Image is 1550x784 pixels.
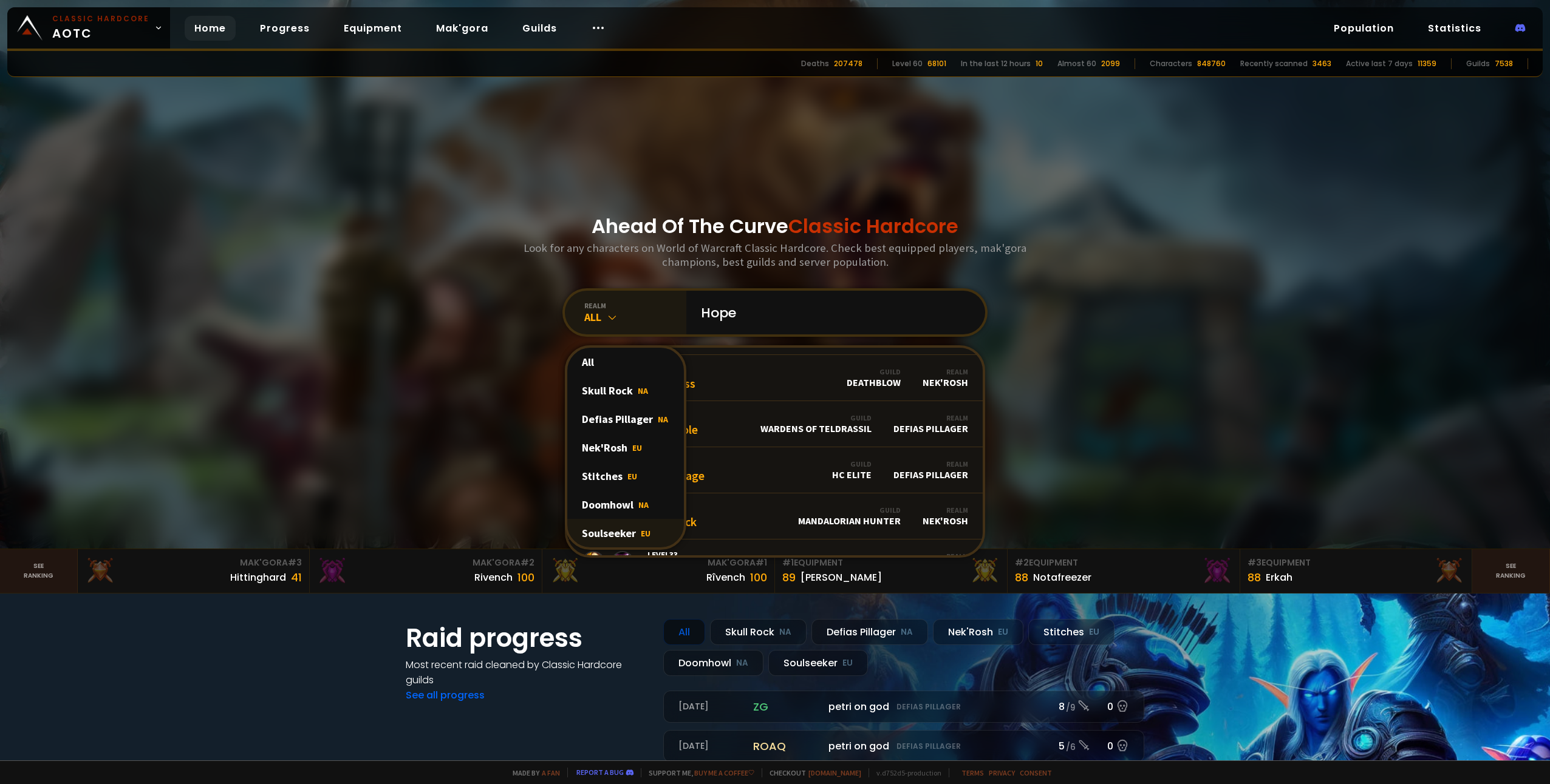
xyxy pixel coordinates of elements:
[288,556,302,569] span: # 3
[834,58,862,69] div: 207478
[185,16,236,41] a: Home
[658,414,668,425] span: NA
[760,413,872,422] div: Guild
[52,13,149,24] small: Classic Hardcore
[1248,556,1262,569] span: # 3
[567,405,684,433] div: Defias Pillager
[923,367,968,376] div: Realm
[710,619,807,645] div: Skull Rock
[567,348,684,376] div: All
[567,447,983,493] a: Level60HopemageGuildHC EliteRealmDefias Pillager
[989,768,1015,777] a: Privacy
[842,657,853,669] small: EU
[782,556,794,569] span: # 1
[694,768,754,777] a: Buy me a coffee
[291,569,302,586] div: 41
[1015,556,1029,569] span: # 2
[961,768,984,777] a: Terms
[1313,58,1331,69] div: 3463
[663,650,763,676] div: Doomhowl
[756,556,767,569] span: # 1
[750,569,767,586] div: 100
[638,385,648,396] span: NA
[1028,619,1115,645] div: Stitches
[519,241,1031,269] h3: Look for any characters on World of Warcraft Classic Hardcore. Check best equipped players, mak'g...
[1248,569,1261,586] div: 88
[694,291,971,334] input: Search a character...
[1033,570,1091,585] div: Notafreezer
[923,367,968,388] div: Nek'Rosh
[647,549,698,560] span: Level 33
[808,768,861,777] a: [DOMAIN_NAME]
[1466,58,1490,69] div: Guilds
[782,569,796,586] div: 89
[663,730,1144,762] a: [DATE]roaqpetri on godDefias Pillager5 /60
[1472,549,1550,593] a: Seeranking
[760,413,872,434] div: Wardens of Teldrassil
[893,413,968,434] div: Defias Pillager
[505,768,560,777] span: Made by
[517,569,534,586] div: 100
[78,549,310,593] a: Mak'Gora#3Hittinghard41
[1036,58,1043,69] div: 10
[961,58,1031,69] div: In the last 12 hours
[924,552,968,573] div: Stitches
[1150,58,1192,69] div: Characters
[782,556,1000,569] div: Equipment
[542,768,560,777] a: a fan
[584,301,686,310] div: realm
[567,490,684,519] div: Doomhowl
[513,16,567,41] a: Guilds
[1197,58,1226,69] div: 848760
[663,691,1144,723] a: [DATE]zgpetri on godDefias Pillager8 /90
[933,619,1023,645] div: Nek'Rosh
[801,570,882,585] div: [PERSON_NAME]
[584,310,686,324] div: All
[567,433,684,462] div: Nek'Rosh
[893,459,968,481] div: Defias Pillager
[923,505,968,515] div: Realm
[647,549,698,575] div: Hopening
[924,552,968,561] div: Realm
[641,528,650,539] span: EU
[85,556,302,569] div: Mak'Gora
[1240,549,1473,593] a: #3Equipment88Erkah
[576,768,624,777] a: Report a bug
[892,58,923,69] div: Level 60
[641,768,754,777] span: Support me,
[1248,556,1465,569] div: Equipment
[1057,58,1096,69] div: Almost 60
[230,570,286,585] div: Hittinghard
[1089,626,1099,638] small: EU
[521,556,534,569] span: # 2
[426,16,498,41] a: Mak'gora
[406,619,649,657] h1: Raid progress
[998,626,1008,638] small: EU
[736,657,748,669] small: NA
[893,413,968,422] div: Realm
[1324,16,1404,41] a: Population
[567,519,684,547] div: Soulseeker
[550,556,767,569] div: Mak'Gora
[567,401,983,447] a: Level21HopeholeGuildWardens of TeldrassilRealmDefias Pillager
[801,58,829,69] div: Deaths
[632,442,642,453] span: EU
[1346,58,1413,69] div: Active last 7 days
[1266,570,1292,585] div: Erkah
[1101,58,1120,69] div: 2099
[310,549,542,593] a: Mak'Gora#2Rivench100
[542,549,775,593] a: Mak'Gora#1Rîvench100
[768,650,868,676] div: Soulseeker
[775,549,1008,593] a: #1Equipment89[PERSON_NAME]
[893,459,968,468] div: Realm
[779,626,791,638] small: NA
[627,471,637,482] span: EU
[317,556,534,569] div: Mak'Gora
[1008,549,1240,593] a: #2Equipment88Notafreezer
[1020,768,1052,777] a: Consent
[1015,556,1232,569] div: Equipment
[1240,58,1308,69] div: Recently scanned
[474,570,513,585] div: Rivench
[788,212,958,240] span: Classic Hardcore
[811,619,928,645] div: Defias Pillager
